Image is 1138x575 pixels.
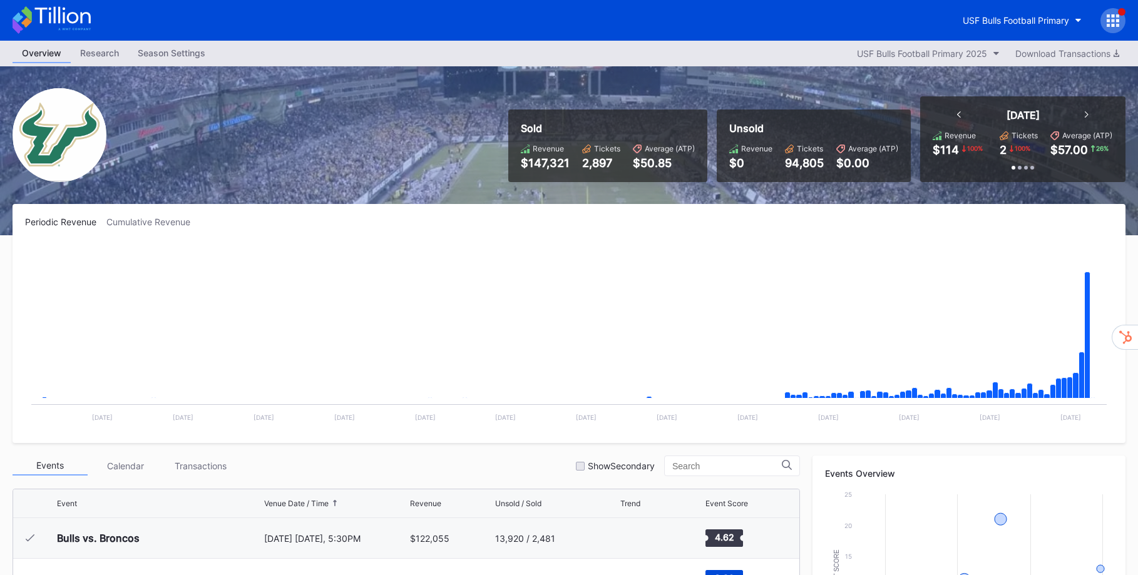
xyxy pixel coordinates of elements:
text: [DATE] [415,414,436,421]
svg: Chart title [25,243,1113,430]
div: 100 % [1013,143,1032,153]
div: Show Secondary [588,461,655,471]
div: 13,920 / 2,481 [495,533,555,544]
div: [DATE] [1007,109,1040,121]
text: 20 [844,522,852,529]
div: Revenue [410,499,441,508]
div: Sold [521,122,695,135]
div: Tickets [1012,131,1038,140]
div: Events Overview [825,468,1113,479]
div: $0 [729,156,772,170]
div: Tickets [594,144,620,153]
div: USF Bulls Football Primary 2025 [857,48,987,59]
text: [DATE] [254,414,274,421]
div: 94,805 [785,156,824,170]
text: [DATE] [980,414,1000,421]
div: Average (ATP) [1062,131,1112,140]
div: Revenue [533,144,564,153]
div: Average (ATP) [848,144,898,153]
div: Revenue [741,144,772,153]
div: Trend [620,499,640,508]
div: Research [71,44,128,62]
button: USF Bulls Football Primary 2025 [851,45,1006,62]
text: [DATE] [899,414,920,421]
text: 25 [844,491,852,498]
div: Season Settings [128,44,215,62]
div: $50.85 [633,156,695,170]
button: Download Transactions [1009,45,1125,62]
button: USF Bulls Football Primary [953,9,1091,32]
div: Event [57,499,77,508]
div: $114 [933,143,959,156]
div: $57.00 [1050,143,1088,156]
div: Venue Date / Time [264,499,329,508]
div: USF Bulls Football Primary [963,15,1069,26]
img: USF_Bulls_Football_Primary.png [13,88,106,182]
a: Season Settings [128,44,215,63]
text: [DATE] [657,414,677,421]
div: 26 % [1095,143,1110,153]
input: Search [672,461,782,471]
div: $122,055 [410,533,449,544]
div: Events [13,456,88,476]
div: Periodic Revenue [25,216,106,227]
text: [DATE] [737,414,758,421]
text: 15 [845,552,852,560]
div: Unsold / Sold [495,499,541,508]
svg: Chart title [620,522,658,554]
a: Research [71,44,128,63]
text: [DATE] [92,414,113,421]
div: 100 % [966,143,984,153]
text: [DATE] [818,414,839,421]
div: Calendar [88,456,163,476]
div: Tickets [797,144,823,153]
div: Event Score [705,499,748,508]
div: Bulls vs. Broncos [57,532,140,544]
text: [DATE] [334,414,355,421]
div: 2 [1000,143,1007,156]
div: [DATE] [DATE], 5:30PM [264,533,407,544]
text: [DATE] [1060,414,1081,421]
a: Overview [13,44,71,63]
div: $147,321 [521,156,570,170]
text: [DATE] [495,414,516,421]
text: [DATE] [173,414,193,421]
div: Revenue [945,131,976,140]
text: 4.62 [714,532,734,542]
text: [DATE] [576,414,597,421]
div: Cumulative Revenue [106,216,200,227]
div: $0.00 [836,156,898,170]
div: Unsold [729,122,898,135]
div: Transactions [163,456,238,476]
div: Download Transactions [1015,48,1119,59]
div: 2,897 [582,156,620,170]
div: Average (ATP) [645,144,695,153]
